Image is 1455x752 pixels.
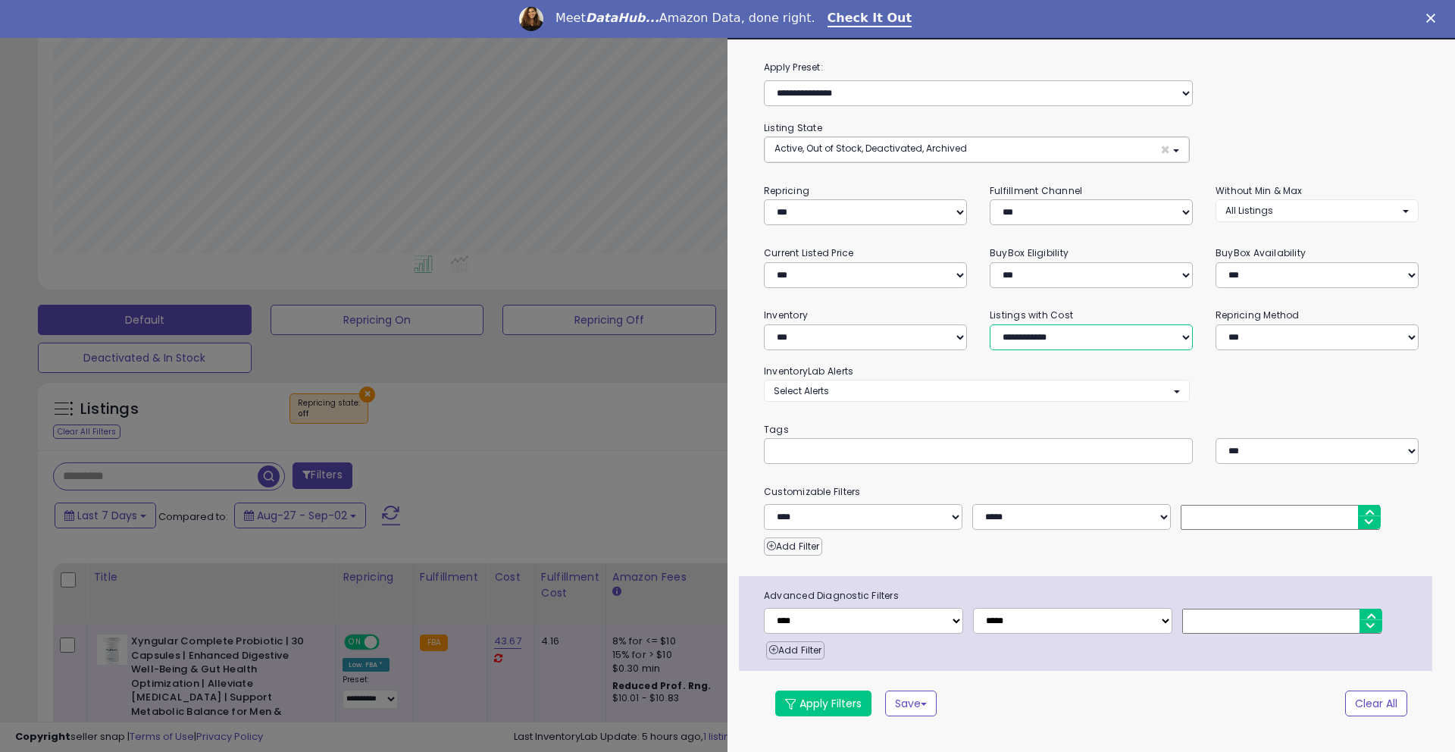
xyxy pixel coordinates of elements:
img: Profile image for Georgie [519,7,543,31]
small: Inventory [764,309,808,321]
small: Repricing Method [1216,309,1300,321]
small: Tags [753,421,1430,438]
small: Customizable Filters [753,484,1430,500]
span: Active, Out of Stock, Deactivated, Archived [774,142,967,155]
button: Select Alerts [764,380,1190,402]
button: All Listings [1216,199,1419,221]
i: DataHub... [586,11,659,25]
button: Active, Out of Stock, Deactivated, Archived × [765,137,1189,162]
small: Fulfillment Channel [990,184,1082,197]
span: Select Alerts [774,384,829,397]
button: Apply Filters [775,691,871,716]
div: Meet Amazon Data, done right. [555,11,815,26]
button: Save [885,691,937,716]
small: Repricing [764,184,809,197]
small: InventoryLab Alerts [764,365,853,378]
div: Close [1426,14,1441,23]
button: Clear All [1345,691,1407,716]
span: All Listings [1225,204,1273,217]
small: Listings with Cost [990,309,1073,321]
small: BuyBox Availability [1216,246,1306,259]
small: BuyBox Eligibility [990,246,1069,259]
a: Check It Out [828,11,912,27]
small: Without Min & Max [1216,184,1303,197]
button: Add Filter [766,641,824,660]
small: Listing State [764,121,822,134]
button: Add Filter [764,537,822,556]
span: × [1160,142,1170,158]
small: Current Listed Price [764,246,853,259]
span: Advanced Diagnostic Filters [753,587,1432,604]
label: Apply Preset: [753,59,1430,76]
